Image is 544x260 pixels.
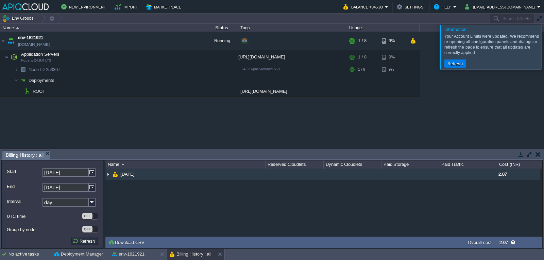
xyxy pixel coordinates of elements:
button: Refresh [72,238,97,244]
img: AMDAwAAAACH5BAEAAAAALAAAAAABAAEAAAICRAEAOw== [16,27,19,29]
span: Node.js 24.9.0 LTS [21,58,51,63]
img: AMDAwAAAACH5BAEAAAAALAAAAAABAAEAAAICRAEAOw== [18,64,28,75]
img: AMDAwAAAACH5BAEAAAAALAAAAAABAAEAAAICRAEAOw== [9,50,19,64]
img: AMDAwAAAACH5BAEAAAAALAAAAAABAAEAAAICRAEAOw== [0,32,6,50]
div: 1 / 8 [358,64,365,75]
div: OFF [82,226,92,232]
label: 2.07 [499,240,508,245]
div: Name [1,24,204,32]
div: [URL][DOMAIN_NAME] [238,86,347,97]
div: Paid Storage [382,160,439,169]
button: Env Groups [2,14,36,23]
div: Status [205,24,238,32]
label: End [7,183,42,190]
div: Running [204,32,238,50]
button: Billing History : all [170,251,211,258]
div: 1 / 8 [358,32,367,50]
button: New Environment [61,3,108,11]
a: Node ID:253307 [28,67,61,72]
button: [EMAIL_ADDRESS][DOMAIN_NAME] [465,3,537,11]
label: Group by node [7,226,82,233]
a: ROOT [32,88,46,94]
div: Paid Traffic [440,160,497,169]
label: Overall cost : [468,240,494,245]
div: [URL][DOMAIN_NAME] [238,50,347,64]
div: 1 / 8 [358,50,367,64]
label: Interval [7,198,42,205]
button: Settings [397,3,425,11]
div: Cost (INR) [497,160,540,169]
img: AMDAwAAAACH5BAEAAAAALAAAAAABAAEAAAICRAEAOw== [18,86,22,97]
div: Usage [347,24,419,32]
a: [DATE] [120,171,136,177]
button: Help [434,3,453,11]
button: Import [115,3,140,11]
div: 9% [382,32,404,50]
img: AMDAwAAAACH5BAEAAAAALAAAAAABAAEAAAICRAEAOw== [22,86,32,97]
img: APIQCloud [2,3,49,10]
span: Node ID: [29,67,46,72]
div: Your Account Limits were updated. We recommend re-opening all configuration panels and dialogs or... [444,34,540,55]
div: 9% [382,50,404,64]
img: AMDAwAAAACH5BAEAAAAALAAAAAABAAEAAAICRAEAOw== [5,50,9,64]
a: Deployments [28,77,55,83]
button: env-1821921 [112,251,144,258]
span: 24.9.0-pm2-almalinux-9 [241,67,280,71]
span: 253307 [28,67,61,72]
img: AMDAwAAAACH5BAEAAAAALAAAAAABAAEAAAICRAEAOw== [113,169,118,180]
div: 9% [382,64,404,75]
button: Balance ₹845.93 [343,3,385,11]
label: Start [7,168,42,175]
img: AMDAwAAAACH5BAEAAAAALAAAAAABAAEAAAICRAEAOw== [6,32,16,50]
img: AMDAwAAAACH5BAEAAAAALAAAAAABAAEAAAICRAEAOw== [105,169,111,180]
a: Application ServersNode.js 24.9.0 LTS [20,52,61,57]
button: Deployment Manager [54,251,103,258]
img: AMDAwAAAACH5BAEAAAAALAAAAAABAAEAAAICRAEAOw== [121,164,124,166]
span: Application Servers [20,51,61,57]
img: AMDAwAAAACH5BAEAAAAALAAAAAABAAEAAAICRAEAOw== [18,75,28,86]
button: Refresh [445,60,465,67]
button: Marketplace [146,3,183,11]
button: Download CSV [108,239,147,245]
div: Name [106,160,265,169]
div: Reserved Cloudlets [266,160,323,169]
span: Billing History : all [6,151,44,159]
a: [DOMAIN_NAME] [18,41,50,48]
div: No active tasks [8,249,51,260]
span: Information [444,27,466,32]
span: 2.07 [498,172,507,177]
div: OFF [82,213,92,219]
img: AMDAwAAAACH5BAEAAAAALAAAAAABAAEAAAICRAEAOw== [14,64,18,75]
img: AMDAwAAAACH5BAEAAAAALAAAAAABAAEAAAICRAEAOw== [14,75,18,86]
a: env-1821921 [18,34,43,41]
div: Dynamic Cloudlets [324,160,381,169]
div: Tags [239,24,347,32]
label: UTC time [7,213,82,220]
